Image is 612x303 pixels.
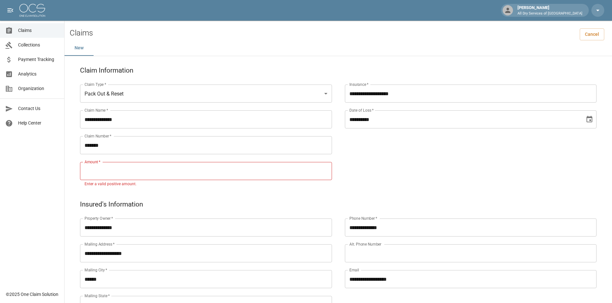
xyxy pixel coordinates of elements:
div: dynamic tabs [65,40,612,56]
label: Phone Number [349,216,377,221]
a: Cancel [580,28,604,40]
label: Mailing State [85,293,110,298]
label: Property Owner [85,216,113,221]
label: Alt. Phone Number [349,241,381,247]
h2: Claims [70,28,93,38]
span: Payment Tracking [18,56,59,63]
label: Amount [85,159,101,165]
span: Organization [18,85,59,92]
div: © 2025 One Claim Solution [6,291,58,298]
button: open drawer [4,4,17,17]
div: Pack Out & Reset [80,85,332,103]
span: Contact Us [18,105,59,112]
label: Claim Name [85,107,108,113]
label: Insurance [349,82,368,87]
label: Date of Loss [349,107,374,113]
label: Claim Type [85,82,106,87]
div: [PERSON_NAME] [515,5,585,16]
p: All Dry Services of [GEOGRAPHIC_DATA] [517,11,582,16]
label: Claim Number [85,133,111,139]
span: Analytics [18,71,59,77]
button: Choose date, selected date is Jun 7, 2025 [583,113,596,126]
p: Enter a valid positive amount. [85,181,327,187]
label: Mailing City [85,267,107,273]
button: New [65,40,94,56]
span: Help Center [18,120,59,126]
span: Claims [18,27,59,34]
label: Mailing Address [85,241,115,247]
img: ocs-logo-white-transparent.png [19,4,45,17]
span: Collections [18,42,59,48]
label: Email [349,267,359,273]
